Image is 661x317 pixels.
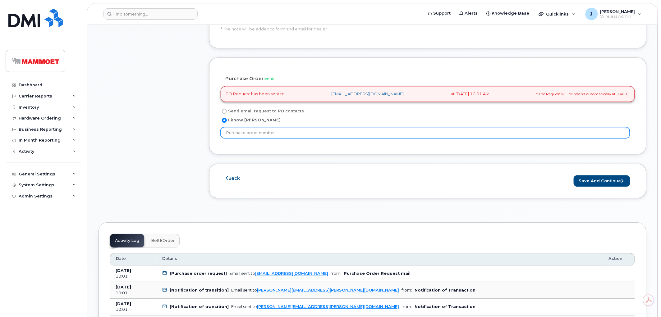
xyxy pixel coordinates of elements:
[170,288,229,292] b: [Notification of transition]
[116,307,151,312] div: 10:01
[465,10,478,16] span: Alerts
[402,304,412,309] span: from:
[402,288,412,292] span: from:
[332,91,404,97] a: [EMAIL_ADDRESS][DOMAIN_NAME]
[222,109,227,114] input: Send email request to PO contacts
[226,175,240,181] a: Back
[229,271,328,276] div: Email sent to
[546,11,569,16] span: Quicklinks
[590,10,593,18] span: J
[116,274,151,279] div: 10:01
[116,256,126,261] span: Date
[634,290,656,312] iframe: Messenger Launcher
[434,10,451,16] span: Support
[600,14,635,19] span: Wireless Admin
[231,288,399,292] div: Email sent to
[455,7,482,20] a: Alerts
[170,271,227,276] b: [Purchase order request]
[228,109,304,113] span: Send email request to PO contacts
[581,8,646,20] div: Jithin
[492,10,530,16] span: Knowledge Base
[231,304,399,309] div: Email sent to
[600,9,635,14] span: [PERSON_NAME]
[221,127,630,138] input: Purchase order number
[151,238,175,243] span: Bell eOrder
[415,304,476,309] b: Notification of Transaction
[162,256,177,261] span: Details
[603,253,635,265] th: Action
[255,271,328,276] a: [EMAIL_ADDRESS][DOMAIN_NAME]
[331,271,341,276] span: from:
[344,271,411,276] b: Purchase Order Request mail
[221,26,635,32] div: * The note will be added to form and email for dealer
[264,77,274,81] span: #null
[225,76,630,81] h4: Purchase Order
[103,8,198,20] input: Find something...
[415,288,476,292] b: Notification of Transaction
[424,7,455,20] a: Support
[257,288,399,292] a: [PERSON_NAME][EMAIL_ADDRESS][PERSON_NAME][DOMAIN_NAME]
[170,304,229,309] b: [Notification of transition]
[116,268,131,273] b: [DATE]
[116,290,151,296] div: 10:01
[228,118,281,122] span: I know [PERSON_NAME]
[116,285,131,289] b: [DATE]
[482,7,534,20] a: Knowledge Base
[257,304,399,309] a: [PERSON_NAME][EMAIL_ADDRESS][PERSON_NAME][DOMAIN_NAME]
[222,118,227,123] input: I know [PERSON_NAME]
[221,86,635,102] div: PO Request has been sent to at [DATE] 10:01 AM
[116,301,131,306] b: [DATE]
[536,91,630,97] small: * The Request will be resend automatically at [DATE]
[535,8,580,20] div: Quicklinks
[574,175,630,187] button: Save and Continue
